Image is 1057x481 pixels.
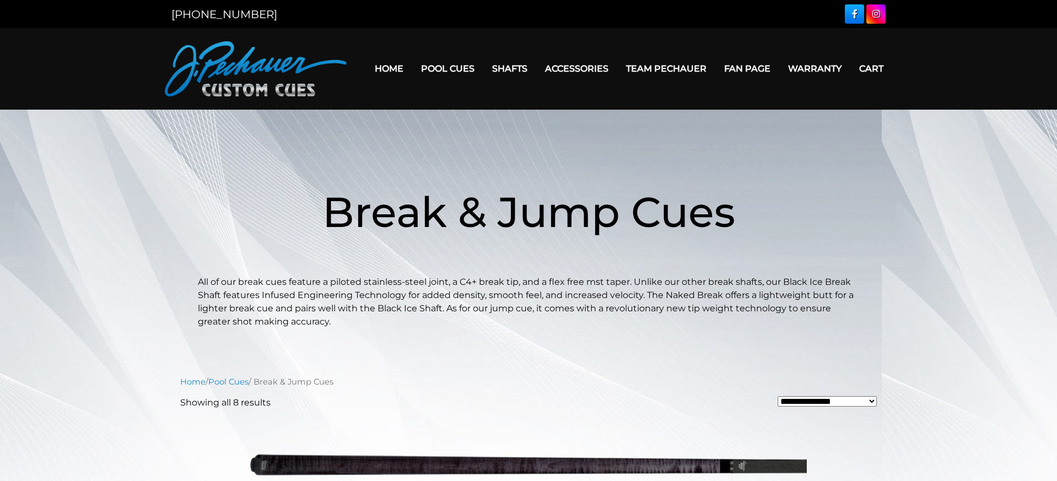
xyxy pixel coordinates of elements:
select: Shop order [778,396,877,407]
a: Fan Page [715,55,779,83]
a: Shafts [483,55,536,83]
a: Pool Cues [412,55,483,83]
a: Accessories [536,55,617,83]
a: Team Pechauer [617,55,715,83]
a: Home [366,55,412,83]
a: Warranty [779,55,850,83]
p: Showing all 8 results [180,396,271,409]
span: Break & Jump Cues [322,186,735,237]
a: Pool Cues [208,377,249,387]
a: [PHONE_NUMBER] [171,8,277,21]
a: Home [180,377,206,387]
nav: Breadcrumb [180,376,877,388]
img: Pechauer Custom Cues [165,41,347,96]
a: Cart [850,55,892,83]
p: All of our break cues feature a piloted stainless-steel joint, a C4+ break tip, and a flex free m... [198,275,859,328]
